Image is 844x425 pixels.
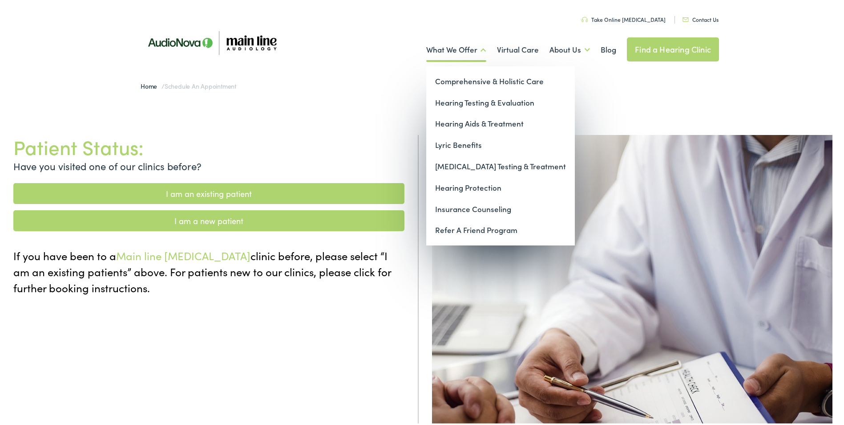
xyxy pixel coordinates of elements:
a: Hearing Protection [426,176,575,197]
p: Have you visited one of our clinics before? [13,157,404,172]
a: Hearing Testing & Evaluation [426,90,575,112]
a: Find a Hearing Clinic [627,36,719,60]
a: Home [141,80,162,89]
span: Main line [MEDICAL_DATA] [116,246,250,261]
a: Comprehensive & Holistic Care [426,69,575,90]
a: [MEDICAL_DATA] Testing & Treatment [426,154,575,176]
img: utility icon [682,16,689,20]
a: What We Offer [426,32,486,65]
a: Insurance Counseling [426,197,575,218]
span: / [141,80,236,89]
a: Virtual Care [497,32,539,65]
img: utility icon [582,15,588,20]
a: About Us [549,32,590,65]
a: Hearing Aids & Treatment [426,111,575,133]
span: Schedule an Appointment [165,80,236,89]
a: Lyric Benefits [426,133,575,154]
a: I am an existing patient [13,181,404,202]
p: If you have been to a clinic before, please select “I am an existing patients” above. For patient... [13,246,404,294]
a: Contact Us [682,14,719,21]
a: Refer A Friend Program [426,218,575,239]
h1: Patient Status: [13,133,404,157]
a: Take Online [MEDICAL_DATA] [582,14,666,21]
a: I am a new patient [13,208,404,229]
a: Blog [601,32,616,65]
